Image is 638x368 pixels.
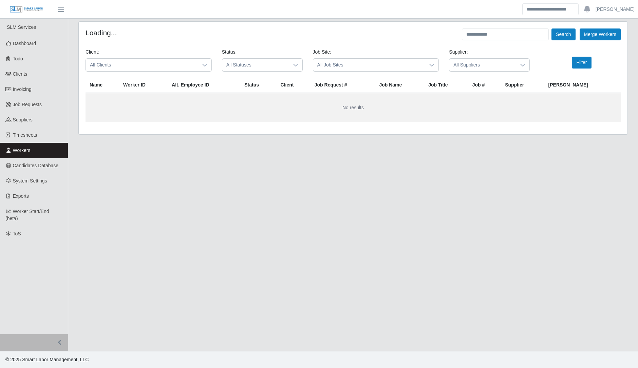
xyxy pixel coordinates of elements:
th: Job Name [375,77,424,93]
span: All Job Sites [313,59,425,71]
input: Search [522,3,579,15]
th: Worker ID [119,77,168,93]
span: ToS [13,231,21,236]
span: Exports [13,193,29,199]
th: Status [240,77,276,93]
span: All Clients [86,59,198,71]
span: System Settings [13,178,47,183]
img: SLM Logo [10,6,43,13]
a: [PERSON_NAME] [596,6,635,13]
span: All Suppliers [449,59,516,71]
label: Client: [86,49,99,56]
label: Supplier: [449,49,468,56]
th: [PERSON_NAME] [544,77,621,93]
label: Status: [222,49,237,56]
span: Clients [13,71,27,77]
th: Job # [468,77,501,93]
th: Job Title [424,77,468,93]
h4: Loading... [86,28,117,37]
span: Suppliers [13,117,33,122]
label: Job Site: [313,49,331,56]
span: Candidates Database [13,163,59,168]
th: Alt. Employee ID [168,77,240,93]
span: All Statuses [222,59,289,71]
th: Client [277,77,311,93]
button: Merge Workers [580,28,621,40]
span: Invoicing [13,86,32,92]
th: Supplier [501,77,544,93]
span: Worker Start/End (beta) [5,209,49,221]
button: Search [551,28,575,40]
span: Dashboard [13,41,36,46]
span: Job Requests [13,102,42,107]
td: No results [86,93,621,122]
span: © 2025 Smart Labor Management, LLC [5,357,89,362]
span: SLM Services [7,24,36,30]
span: Timesheets [13,132,37,138]
button: Filter [572,57,591,69]
span: Workers [13,148,31,153]
th: Job Request # [311,77,375,93]
th: Name [86,77,119,93]
span: Todo [13,56,23,61]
